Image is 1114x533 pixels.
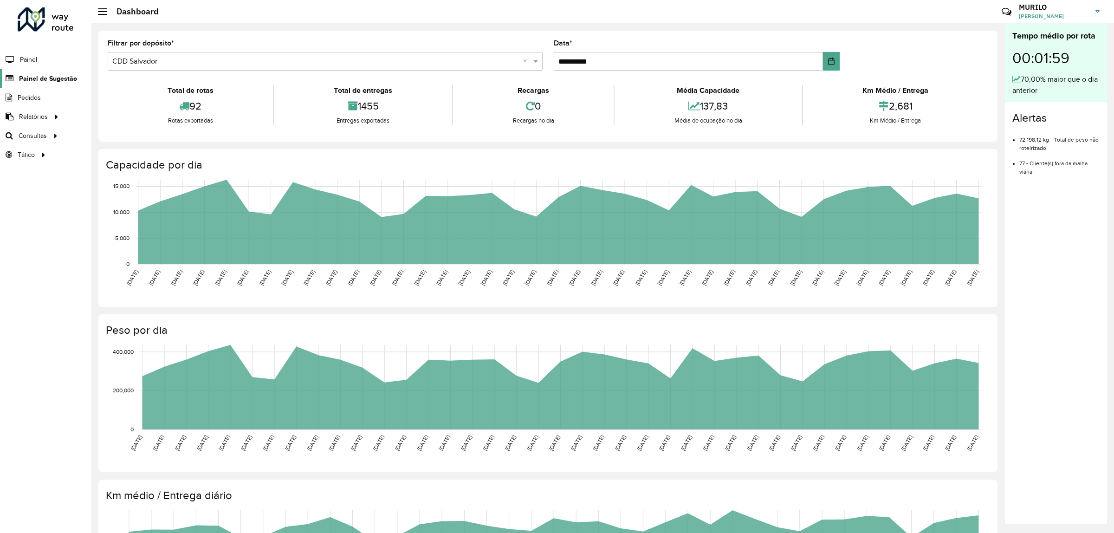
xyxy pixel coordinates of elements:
[369,269,382,286] text: [DATE]
[790,434,803,452] text: [DATE]
[236,269,249,286] text: [DATE]
[126,261,130,267] text: 0
[125,269,139,286] text: [DATE]
[276,96,449,116] div: 1455
[656,269,670,286] text: [DATE]
[526,434,539,452] text: [DATE]
[170,269,183,286] text: [DATE]
[590,269,603,286] text: [DATE]
[944,269,957,286] text: [DATE]
[504,434,517,452] text: [DATE]
[568,269,581,286] text: [DATE]
[922,434,935,452] text: [DATE]
[479,269,493,286] text: [DATE]
[106,158,988,172] h4: Capacidade por dia
[192,269,205,286] text: [DATE]
[617,116,799,125] div: Média de ocupação no dia
[328,434,341,452] text: [DATE]
[107,6,159,17] h2: Dashboard
[501,269,515,286] text: [DATE]
[106,324,988,337] h4: Peso por dia
[148,269,161,286] text: [DATE]
[789,269,803,286] text: [DATE]
[805,116,986,125] div: Km Médio / Entrega
[702,434,715,452] text: [DATE]
[834,434,847,452] text: [DATE]
[438,434,451,452] text: [DATE]
[592,434,605,452] text: [DATE]
[240,434,253,452] text: [DATE]
[634,269,648,286] text: [DATE]
[372,434,385,452] text: [DATE]
[545,269,559,286] text: [DATE]
[110,96,271,116] div: 92
[1012,111,1100,125] h4: Alertas
[108,38,174,49] label: Filtrar por depósito
[482,434,495,452] text: [DATE]
[900,434,913,452] text: [DATE]
[152,434,165,452] text: [DATE]
[658,434,671,452] text: [DATE]
[455,96,611,116] div: 0
[617,85,799,96] div: Média Capacidade
[745,269,758,286] text: [DATE]
[19,131,47,141] span: Consultas
[214,269,227,286] text: [DATE]
[1019,3,1088,12] h3: MURILO
[113,349,134,355] text: 400,000
[823,52,839,71] button: Choose Date
[195,434,209,452] text: [DATE]
[302,269,316,286] text: [DATE]
[548,434,561,452] text: [DATE]
[113,388,134,394] text: 200,000
[617,96,799,116] div: 137,83
[636,434,649,452] text: [DATE]
[878,434,891,452] text: [DATE]
[460,434,473,452] text: [DATE]
[20,55,37,65] span: Painel
[811,269,824,286] text: [DATE]
[570,434,583,452] text: [DATE]
[19,74,77,84] span: Painel de Sugestão
[723,269,736,286] text: [DATE]
[746,434,759,452] text: [DATE]
[413,269,427,286] text: [DATE]
[856,434,869,452] text: [DATE]
[284,434,297,452] text: [DATE]
[944,434,957,452] text: [DATE]
[262,434,275,452] text: [DATE]
[258,269,272,286] text: [DATE]
[1019,152,1100,176] li: 77 - Cliente(s) fora da malha viária
[391,269,404,286] text: [DATE]
[347,269,360,286] text: [DATE]
[305,434,319,452] text: [DATE]
[113,209,130,215] text: 10,000
[115,235,130,241] text: 5,000
[1019,129,1100,152] li: 72.198,12 kg - Total de peso não roteirizado
[524,269,537,286] text: [DATE]
[966,434,979,452] text: [DATE]
[997,2,1017,22] a: Contato Rápido
[680,434,693,452] text: [DATE]
[110,85,271,96] div: Total de rotas
[218,434,231,452] text: [DATE]
[523,56,531,67] span: Clear all
[768,434,781,452] text: [DATE]
[435,269,448,286] text: [DATE]
[106,489,988,502] h4: Km médio / Entrega diário
[455,116,611,125] div: Recargas no dia
[18,93,41,103] span: Pedidos
[678,269,692,286] text: [DATE]
[19,112,48,122] span: Relatórios
[612,269,625,286] text: [DATE]
[724,434,737,452] text: [DATE]
[416,434,429,452] text: [DATE]
[18,150,35,160] span: Tático
[1012,74,1100,96] div: 70,00% maior que o dia anterior
[805,85,986,96] div: Km Médio / Entrega
[113,183,130,189] text: 15,000
[130,426,134,432] text: 0
[130,434,143,452] text: [DATE]
[1019,12,1088,20] span: [PERSON_NAME]
[455,85,611,96] div: Recargas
